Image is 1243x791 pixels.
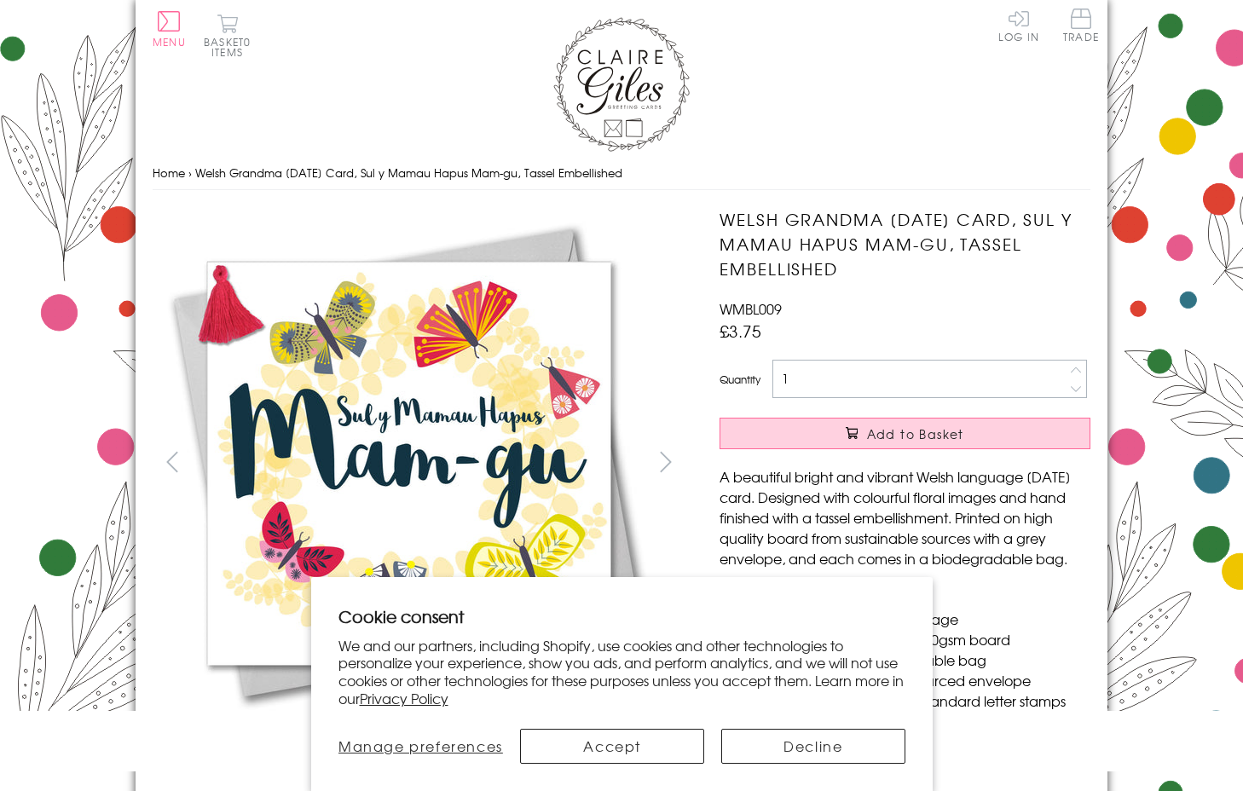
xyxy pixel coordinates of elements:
a: Privacy Policy [360,688,448,708]
span: Menu [153,34,186,49]
img: Welsh Grandma Mother's Day Card, Sul y Mamau Hapus Mam-gu, Tassel Embellished [685,207,1197,719]
button: Accept [520,729,704,764]
p: A beautiful bright and vibrant Welsh language [DATE] card. Designed with colourful floral images ... [720,466,1090,569]
span: › [188,165,192,181]
button: Manage preferences [338,729,504,764]
span: WMBL009 [720,298,782,319]
span: Manage preferences [338,736,503,756]
span: 0 items [211,34,251,60]
button: prev [153,442,191,481]
span: Trade [1063,9,1099,42]
span: £3.75 [720,319,761,343]
a: Home [153,165,185,181]
img: Welsh Grandma Mother's Day Card, Sul y Mamau Hapus Mam-gu, Tassel Embellished [153,207,664,719]
button: Menu [153,11,186,47]
h2: Cookie consent [338,604,905,628]
h1: Welsh Grandma [DATE] Card, Sul y Mamau Hapus Mam-gu, Tassel Embellished [720,207,1090,280]
nav: breadcrumbs [153,156,1090,191]
button: Decline [721,729,905,764]
label: Quantity [720,372,760,387]
button: Add to Basket [720,418,1090,449]
span: Welsh Grandma [DATE] Card, Sul y Mamau Hapus Mam-gu, Tassel Embellished [195,165,622,181]
span: Add to Basket [867,425,964,442]
p: We and our partners, including Shopify, use cookies and other technologies to personalize your ex... [338,637,905,707]
a: Log In [998,9,1039,42]
a: Trade [1063,9,1099,45]
button: next [647,442,685,481]
img: Claire Giles Greetings Cards [553,17,690,152]
button: Basket0 items [204,14,251,57]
